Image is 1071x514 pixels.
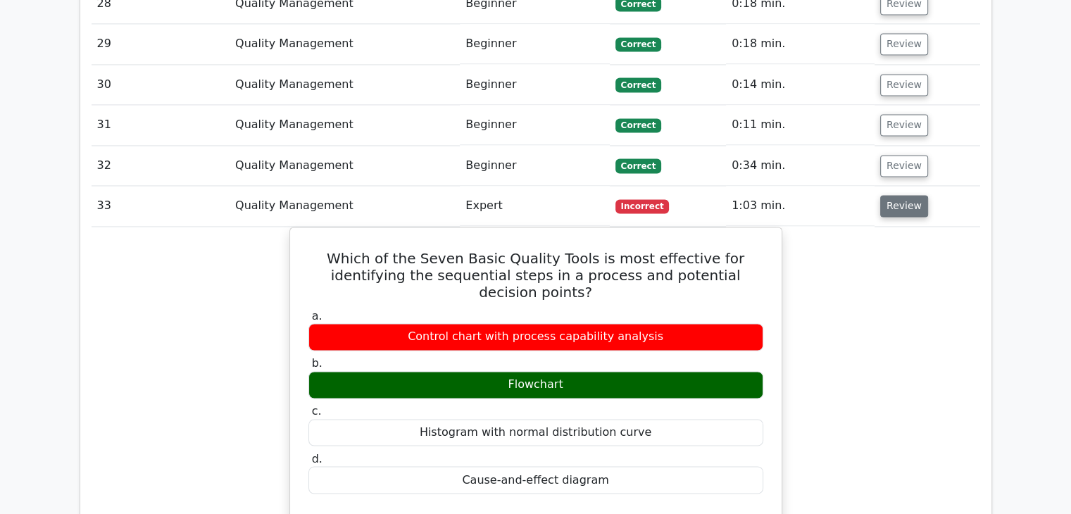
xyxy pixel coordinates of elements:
div: Cause-and-effect diagram [308,466,763,494]
span: a. [312,309,322,322]
td: Beginner [460,146,609,186]
td: 1:03 min. [726,186,875,226]
div: Flowchart [308,371,763,399]
span: c. [312,404,322,418]
td: Quality Management [230,105,460,145]
td: Quality Management [230,186,460,226]
button: Review [880,155,928,177]
td: 0:11 min. [726,105,875,145]
td: Beginner [460,65,609,105]
td: 29 [92,24,230,64]
h5: Which of the Seven Basic Quality Tools is most effective for identifying the sequential steps in ... [307,250,765,301]
td: 0:18 min. [726,24,875,64]
span: Correct [615,77,661,92]
td: 31 [92,105,230,145]
span: Correct [615,37,661,51]
button: Review [880,33,928,55]
div: Control chart with process capability analysis [308,323,763,351]
td: Beginner [460,105,609,145]
span: b. [312,356,322,370]
span: Correct [615,118,661,132]
td: Quality Management [230,65,460,105]
td: Beginner [460,24,609,64]
button: Review [880,74,928,96]
td: Quality Management [230,146,460,186]
td: 0:34 min. [726,146,875,186]
td: Expert [460,186,609,226]
span: d. [312,451,322,465]
div: Histogram with normal distribution curve [308,419,763,446]
td: Quality Management [230,24,460,64]
span: Incorrect [615,199,670,213]
button: Review [880,114,928,136]
span: Correct [615,158,661,173]
button: Review [880,195,928,217]
td: 30 [92,65,230,105]
td: 33 [92,186,230,226]
td: 0:14 min. [726,65,875,105]
td: 32 [92,146,230,186]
